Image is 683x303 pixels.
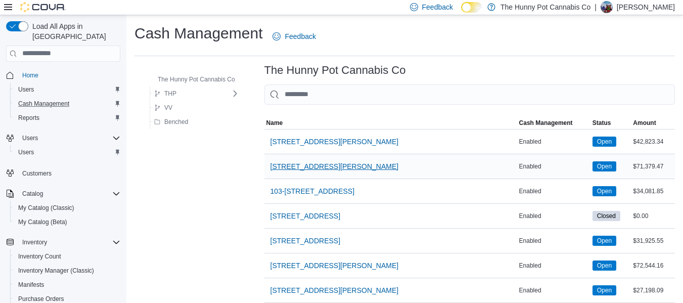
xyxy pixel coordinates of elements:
button: Users [2,131,124,145]
button: Manifests [10,278,124,292]
button: Inventory [2,235,124,249]
button: [STREET_ADDRESS] [266,206,344,226]
div: Enabled [517,259,590,272]
button: My Catalog (Beta) [10,215,124,229]
button: [STREET_ADDRESS][PERSON_NAME] [266,132,403,152]
span: Cash Management [14,98,120,110]
span: Cash Management [18,100,69,108]
button: Benched [150,116,192,128]
a: My Catalog (Beta) [14,216,71,228]
span: Open [597,187,612,196]
div: $42,823.34 [631,136,675,148]
span: Open [593,186,616,196]
button: Inventory [18,236,51,248]
span: [STREET_ADDRESS][PERSON_NAME] [270,137,399,147]
span: My Catalog (Classic) [18,204,74,212]
span: Cash Management [519,119,573,127]
a: My Catalog (Classic) [14,202,78,214]
p: The Hunny Pot Cannabis Co [500,1,590,13]
button: Cash Management [10,97,124,111]
div: $34,081.85 [631,185,675,197]
span: Feedback [422,2,453,12]
span: Home [22,71,38,79]
a: Manifests [14,279,48,291]
span: Users [18,148,34,156]
div: $71,379.47 [631,160,675,172]
p: [PERSON_NAME] [617,1,675,13]
div: Enabled [517,210,590,222]
button: [STREET_ADDRESS] [266,231,344,251]
span: Open [593,137,616,147]
span: Users [14,83,120,96]
span: My Catalog (Beta) [18,218,67,226]
a: Users [14,83,38,96]
div: Enabled [517,235,590,247]
span: [STREET_ADDRESS] [270,236,340,246]
button: Reports [10,111,124,125]
span: THP [164,90,176,98]
span: Name [266,119,283,127]
div: $27,198.09 [631,284,675,296]
button: Users [10,82,124,97]
span: Inventory Count [18,252,61,261]
span: Inventory Manager (Classic) [18,267,94,275]
span: Catalog [18,188,120,200]
input: This is a search bar. As you type, the results lower in the page will automatically filter. [264,84,675,105]
span: Open [597,236,612,245]
p: | [595,1,597,13]
button: The Hunny Pot Cannabis Co [144,73,239,85]
a: Cash Management [14,98,73,110]
span: Open [597,162,612,171]
span: Catalog [22,190,43,198]
a: Inventory Count [14,250,65,263]
span: Closed [597,211,616,221]
span: [STREET_ADDRESS][PERSON_NAME] [270,285,399,295]
div: $31,925.55 [631,235,675,247]
a: Feedback [268,26,320,47]
span: Benched [164,118,188,126]
span: Feedback [285,31,315,41]
span: Status [593,119,611,127]
h1: Cash Management [134,23,262,44]
button: [STREET_ADDRESS][PERSON_NAME] [266,156,403,177]
span: Inventory [22,238,47,246]
button: Status [590,117,631,129]
span: Reports [14,112,120,124]
span: The Hunny Pot Cannabis Co [158,75,235,83]
h3: The Hunny Pot Cannabis Co [264,64,406,76]
div: Enabled [517,185,590,197]
a: Inventory Manager (Classic) [14,265,98,277]
span: My Catalog (Beta) [14,216,120,228]
span: [STREET_ADDRESS] [270,211,340,221]
a: Users [14,146,38,158]
span: 103-[STREET_ADDRESS] [270,186,355,196]
div: Enabled [517,284,590,296]
button: Users [18,132,42,144]
button: VV [150,102,176,114]
button: Users [10,145,124,159]
span: Open [593,261,616,271]
div: Enabled [517,160,590,172]
span: [STREET_ADDRESS][PERSON_NAME] [270,261,399,271]
div: Kyle Billie [601,1,613,13]
span: Customers [22,169,52,178]
button: [STREET_ADDRESS][PERSON_NAME] [266,255,403,276]
span: Users [22,134,38,142]
span: Amount [633,119,656,127]
span: [STREET_ADDRESS][PERSON_NAME] [270,161,399,171]
span: Open [597,137,612,146]
span: Users [18,132,120,144]
span: Closed [593,211,620,221]
span: Users [18,85,34,94]
button: Inventory Count [10,249,124,264]
button: Catalog [2,187,124,201]
div: $0.00 [631,210,675,222]
span: Inventory [18,236,120,248]
a: Home [18,69,42,81]
span: Load All Apps in [GEOGRAPHIC_DATA] [28,21,120,41]
button: THP [150,88,180,100]
span: Manifests [14,279,120,291]
span: Open [593,161,616,171]
span: Open [597,261,612,270]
